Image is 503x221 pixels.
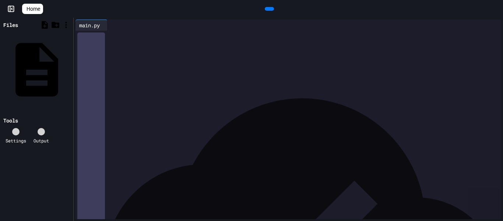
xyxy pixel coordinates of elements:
[27,5,40,13] span: Home
[6,137,26,144] div: Settings
[22,4,43,14] a: Home
[3,117,18,124] div: Tools
[75,20,108,31] div: main.py
[75,21,103,29] div: main.py
[34,137,49,144] div: Output
[3,21,18,29] div: Files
